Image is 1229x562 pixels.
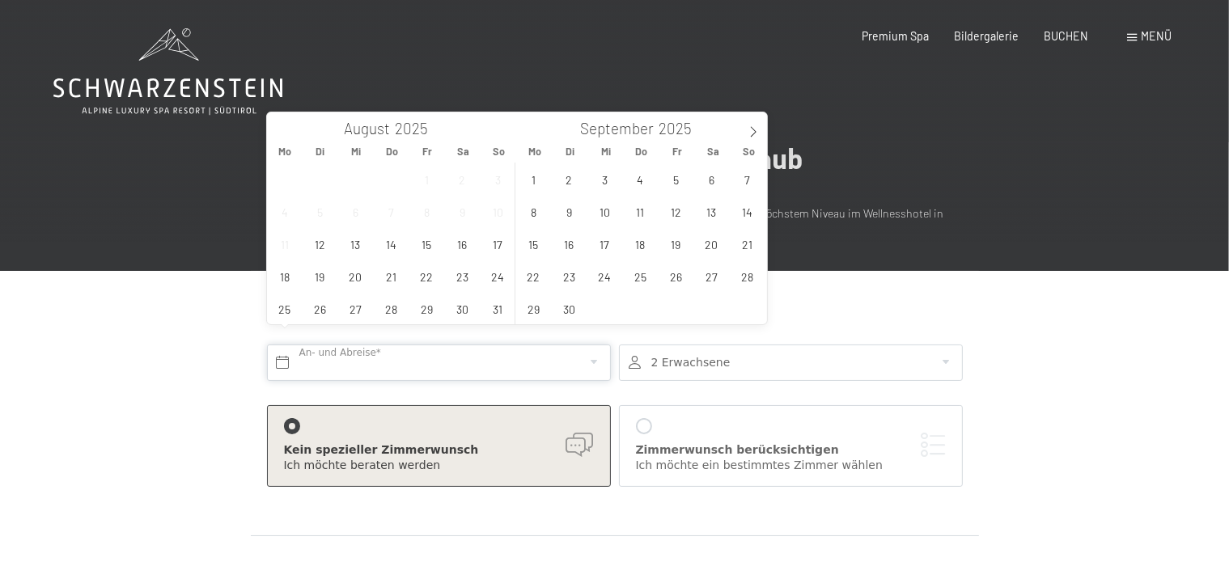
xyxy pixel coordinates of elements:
span: September 23, 2025 [553,260,585,292]
span: August 31, 2025 [482,293,514,324]
span: September 15, 2025 [518,228,549,260]
span: September 1, 2025 [518,163,549,195]
span: Di [303,146,338,157]
span: September 4, 2025 [625,163,656,195]
span: August 30, 2025 [447,293,478,324]
span: August 10, 2025 [482,196,514,227]
span: September 2, 2025 [553,163,585,195]
span: September 7, 2025 [731,163,763,195]
span: September 13, 2025 [696,196,727,227]
span: Fr [409,146,445,157]
span: September 19, 2025 [660,228,692,260]
span: September 24, 2025 [589,260,621,292]
span: August 28, 2025 [375,293,407,324]
span: August 13, 2025 [340,228,371,260]
span: Mo [267,146,303,157]
span: August 20, 2025 [340,260,371,292]
span: Mi [338,146,374,157]
span: August 7, 2025 [375,196,407,227]
span: August 8, 2025 [411,196,443,227]
span: September 20, 2025 [696,228,727,260]
span: Fr [659,146,695,157]
span: September [580,121,654,137]
span: September 3, 2025 [589,163,621,195]
span: August 25, 2025 [269,293,300,324]
span: September 29, 2025 [518,293,549,324]
p: Ihr im [GEOGRAPHIC_DATA]. Ihre für Wellness auf höchstem Niveau im Wellnesshotel in [GEOGRAPHIC_D... [259,205,971,241]
span: Sa [445,146,481,157]
span: September 22, 2025 [518,260,549,292]
span: September 16, 2025 [553,228,585,260]
span: September 21, 2025 [731,228,763,260]
span: Menü [1142,29,1172,43]
span: September 30, 2025 [553,293,585,324]
div: Ich möchte ein bestimmtes Zimmer wählen [636,458,946,474]
span: Einwilligung Marketing* [458,319,591,336]
span: August 19, 2025 [304,260,336,292]
span: Do [624,146,659,157]
span: So [731,146,766,157]
span: August 4, 2025 [269,196,300,227]
span: September 14, 2025 [731,196,763,227]
span: September 5, 2025 [660,163,692,195]
span: September 18, 2025 [625,228,656,260]
span: September 10, 2025 [589,196,621,227]
span: August 6, 2025 [340,196,371,227]
a: BUCHEN [1044,29,1088,43]
span: August 5, 2025 [304,196,336,227]
span: August 18, 2025 [269,260,300,292]
span: August 17, 2025 [482,228,514,260]
span: August 22, 2025 [411,260,443,292]
span: August 27, 2025 [340,293,371,324]
span: August 3, 2025 [482,163,514,195]
a: Premium Spa [862,29,929,43]
span: September 8, 2025 [518,196,549,227]
span: September 28, 2025 [731,260,763,292]
span: September 26, 2025 [660,260,692,292]
div: Zimmerwunsch berücksichtigen [636,442,946,458]
span: September 25, 2025 [625,260,656,292]
span: Di [553,146,588,157]
span: August 23, 2025 [447,260,478,292]
span: Mi [588,146,624,157]
span: September 11, 2025 [625,196,656,227]
span: August 21, 2025 [375,260,407,292]
div: Ich möchte beraten werden [284,458,594,474]
a: Bildergalerie [954,29,1019,43]
span: August [344,121,390,137]
span: August 29, 2025 [411,293,443,324]
span: September 9, 2025 [553,196,585,227]
span: September 6, 2025 [696,163,727,195]
span: September 27, 2025 [696,260,727,292]
span: Mo [517,146,553,157]
span: August 24, 2025 [482,260,514,292]
div: Kein spezieller Zimmerwunsch [284,442,594,458]
span: August 12, 2025 [304,228,336,260]
span: Do [374,146,409,157]
span: September 17, 2025 [589,228,621,260]
span: August 11, 2025 [269,228,300,260]
input: Year [390,119,443,137]
span: August 2, 2025 [447,163,478,195]
input: Year [654,119,707,137]
span: August 15, 2025 [411,228,443,260]
span: August 9, 2025 [447,196,478,227]
span: August 14, 2025 [375,228,407,260]
span: August 1, 2025 [411,163,443,195]
span: Sa [695,146,731,157]
span: So [481,146,516,157]
span: August 26, 2025 [304,293,336,324]
span: September 12, 2025 [660,196,692,227]
span: August 16, 2025 [447,228,478,260]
